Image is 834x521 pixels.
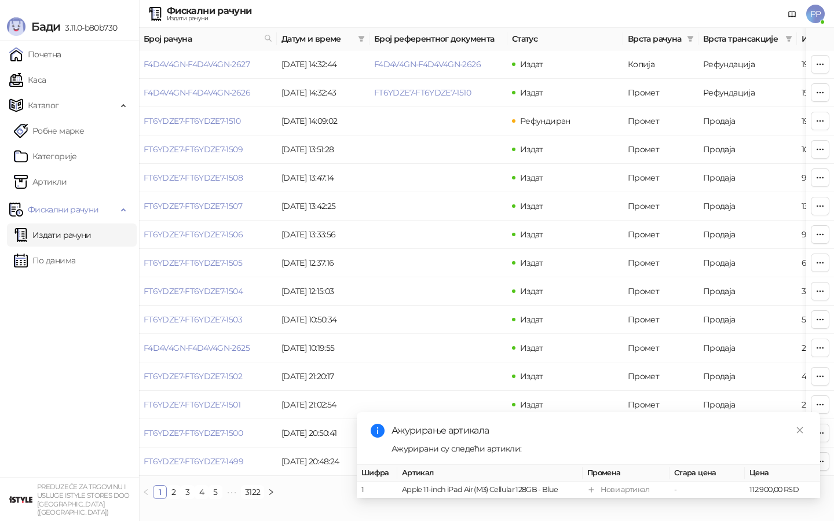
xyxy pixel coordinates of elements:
[139,107,277,135] td: FT6YDZE7-FT6YDZE7-1510
[264,485,278,499] li: Следећа страна
[277,277,370,306] td: [DATE] 12:15:03
[139,79,277,107] td: F4D4V4GN-F4D4V4GN-2626
[397,482,583,498] td: Apple 11-inch iPad Air (M3) Cellular 128GB - Blue
[139,28,277,50] th: Број рачуна
[623,192,698,221] td: Промет
[277,391,370,419] td: [DATE] 21:02:54
[139,391,277,419] td: FT6YDZE7-FT6YDZE7-1501
[698,306,797,334] td: Продаја
[628,32,682,45] span: Врста рачуна
[281,32,353,45] span: Датум и време
[139,192,277,221] td: FT6YDZE7-FT6YDZE7-1507
[783,5,802,23] a: Документација
[167,6,251,16] div: Фискални рачуни
[277,362,370,391] td: [DATE] 21:20:17
[507,28,623,50] th: Статус
[623,164,698,192] td: Промет
[623,334,698,362] td: Промет
[277,221,370,249] td: [DATE] 13:33:56
[139,362,277,391] td: FT6YDZE7-FT6YDZE7-1502
[181,486,194,498] a: 3
[144,456,243,467] a: FT6YDZE7-FT6YDZE7-1499
[144,59,250,69] a: F4D4V4GN-F4D4V4GN-2627
[7,17,25,36] img: Logo
[139,221,277,249] td: FT6YDZE7-FT6YDZE7-1506
[371,424,385,438] span: info-circle
[357,482,397,498] td: 1
[520,371,543,381] span: Издат
[623,306,698,334] td: Промет
[139,277,277,306] td: FT6YDZE7-FT6YDZE7-1504
[28,198,98,221] span: Фискални рачуни
[277,419,370,447] td: [DATE] 20:50:41
[357,465,397,482] th: Шифра
[392,424,806,438] div: Ажурирање артикала
[698,249,797,277] td: Продаја
[698,221,797,249] td: Продаја
[277,164,370,192] td: [DATE] 13:47:14
[698,79,797,107] td: Рефундација
[153,485,167,499] li: 1
[698,28,797,50] th: Врста трансакције
[623,107,698,135] td: Промет
[670,465,745,482] th: Стара цена
[14,145,77,168] a: Категорије
[144,173,243,183] a: FT6YDZE7-FT6YDZE7-1508
[698,50,797,79] td: Рефундација
[144,32,259,45] span: Број рачуна
[144,428,243,438] a: FT6YDZE7-FT6YDZE7-1500
[144,258,242,268] a: FT6YDZE7-FT6YDZE7-1505
[374,87,471,98] a: FT6YDZE7-FT6YDZE7-1510
[139,50,277,79] td: F4D4V4GN-F4D4V4GN-2627
[14,249,75,272] a: По данима
[623,362,698,391] td: Промет
[745,482,820,498] td: 112.900,00 RSD
[374,59,481,69] a: F4D4V4GN-F4D4V4GN-2626
[623,50,698,79] td: Копија
[144,399,240,410] a: FT6YDZE7-FT6YDZE7-1501
[685,30,696,47] span: filter
[268,489,275,496] span: right
[242,486,264,498] a: 3122
[670,482,745,498] td: -
[796,426,804,434] span: close
[167,486,180,498] a: 2
[31,20,60,34] span: Бади
[167,485,181,499] li: 2
[222,485,241,499] span: •••
[583,465,670,482] th: Промена
[139,419,277,447] td: FT6YDZE7-FT6YDZE7-1500
[277,192,370,221] td: [DATE] 13:42:25
[9,488,32,511] img: 64x64-companyLogo-77b92cf4-9946-4f36-9751-bf7bb5fd2c7d.png
[28,94,59,117] span: Каталог
[139,334,277,362] td: F4D4V4GN-F4D4V4GN-2625
[144,286,243,296] a: FT6YDZE7-FT6YDZE7-1504
[144,343,250,353] a: F4D4V4GN-F4D4V4GN-2625
[195,485,209,499] li: 4
[209,486,222,498] a: 5
[139,164,277,192] td: FT6YDZE7-FT6YDZE7-1508
[37,483,130,516] small: PREDUZEĆE ZA TRGOVINU I USLUGE ISTYLE STORES DOO [GEOGRAPHIC_DATA] ([GEOGRAPHIC_DATA])
[520,286,543,296] span: Издат
[153,486,166,498] a: 1
[520,314,543,325] span: Издат
[785,35,792,42] span: filter
[277,447,370,476] td: [DATE] 20:48:24
[623,277,698,306] td: Промет
[277,135,370,164] td: [DATE] 13:51:28
[623,249,698,277] td: Промет
[139,485,153,499] li: Претходна страна
[60,23,117,33] span: 3.11.0-b80b730
[623,221,698,249] td: Промет
[698,391,797,419] td: Продаја
[703,32,781,45] span: Врста трансакције
[277,306,370,334] td: [DATE] 10:50:34
[520,59,543,69] span: Издат
[277,50,370,79] td: [DATE] 14:32:44
[520,399,543,410] span: Издат
[9,68,46,91] a: Каса
[142,489,149,496] span: left
[806,5,825,23] span: PP
[698,277,797,306] td: Продаја
[167,16,251,21] div: Издати рачуни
